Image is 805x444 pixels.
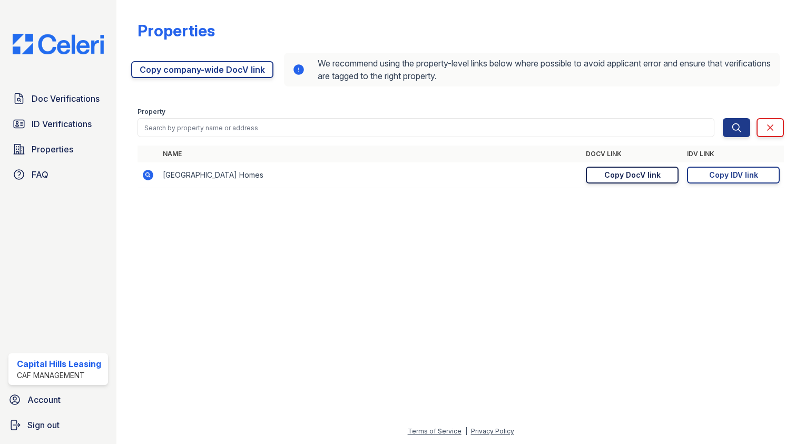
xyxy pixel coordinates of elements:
div: Copy DocV link [604,170,661,180]
th: Name [159,146,582,162]
div: We recommend using the property-level links below where possible to avoid applicant error and ens... [284,53,780,86]
input: Search by property name or address [138,118,714,137]
img: CE_Logo_Blue-a8612792a0a2168367f1c8372b55b34899dd931a85d93a1a3d3e32e68fde9ad4.png [4,34,112,54]
a: FAQ [8,164,108,185]
th: DocV Link [582,146,683,162]
span: FAQ [32,168,48,181]
div: CAF Management [17,370,101,381]
a: Privacy Policy [471,427,514,435]
a: Copy DocV link [586,167,679,184]
a: Copy IDV link [687,167,780,184]
a: ID Verifications [8,113,108,134]
span: Doc Verifications [32,92,100,105]
div: Copy IDV link [709,170,758,180]
a: Account [4,389,112,410]
th: IDV Link [683,146,784,162]
div: | [465,427,467,435]
span: ID Verifications [32,118,92,130]
div: Capital Hills Leasing [17,358,101,370]
div: Properties [138,21,215,40]
a: Terms of Service [408,427,462,435]
span: Properties [32,143,73,156]
label: Property [138,108,165,116]
a: Properties [8,139,108,160]
a: Copy company-wide DocV link [131,61,273,78]
td: [GEOGRAPHIC_DATA] Homes [159,162,582,188]
span: Account [27,393,61,406]
a: Doc Verifications [8,88,108,109]
a: Sign out [4,414,112,436]
span: Sign out [27,419,60,431]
